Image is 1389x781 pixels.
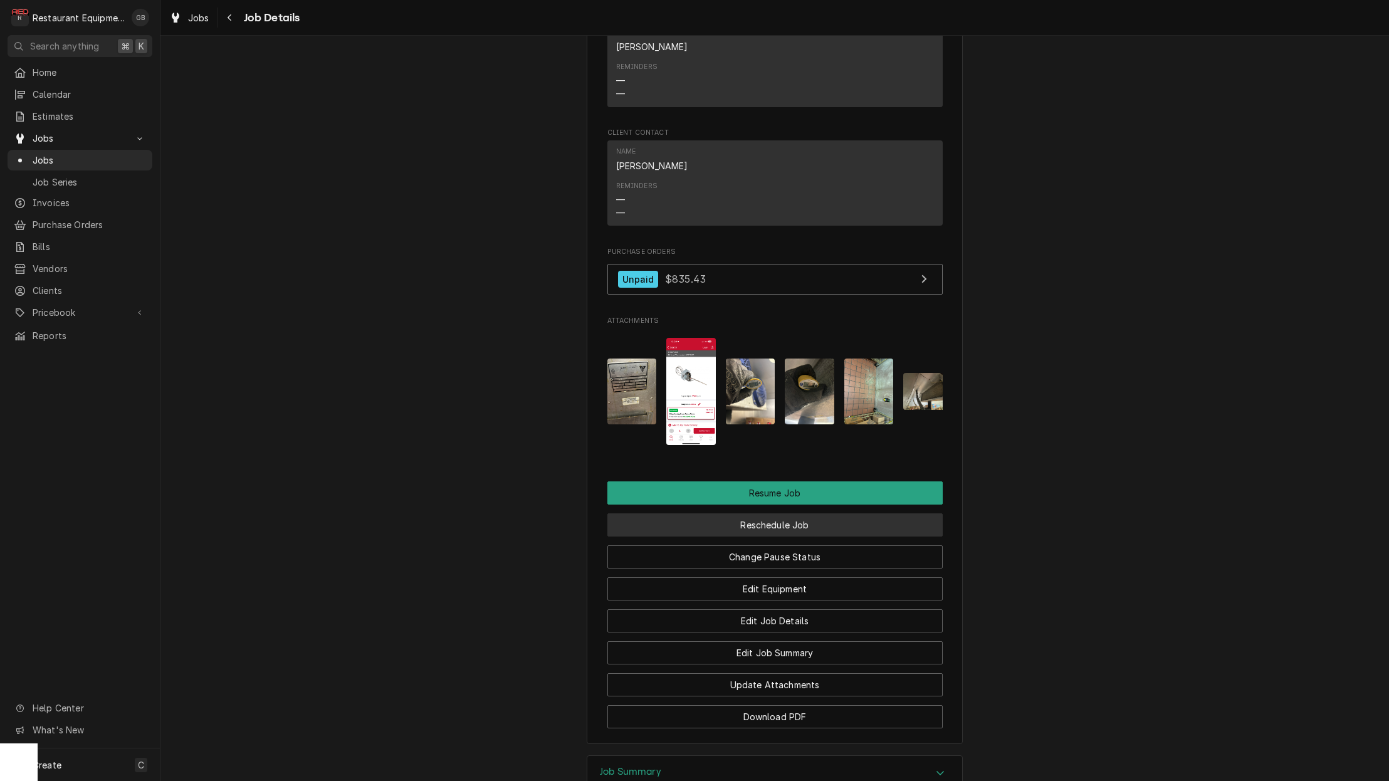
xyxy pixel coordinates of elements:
div: Location Contact List [607,21,943,113]
button: Resume Job [607,481,943,505]
a: View Purchase Order [607,264,943,295]
div: Name [616,147,636,157]
div: Button Group Row [607,664,943,696]
span: Clients [33,284,146,297]
div: Client Contact [607,128,943,231]
div: [PERSON_NAME] [616,40,688,53]
a: Job Series [8,172,152,192]
button: Change Pause Status [607,545,943,569]
div: Restaurant Equipment Diagnostics [33,11,125,24]
span: Purchase Orders [33,218,146,231]
a: Jobs [164,8,214,28]
a: Invoices [8,192,152,213]
div: Purchase Orders [607,247,943,301]
span: Purchase Orders [607,247,943,257]
span: Invoices [33,196,146,209]
div: Button Group Row [607,537,943,569]
button: Edit Job Details [607,609,943,632]
div: Restaurant Equipment Diagnostics's Avatar [11,9,29,26]
span: Job Details [240,9,300,26]
a: Purchase Orders [8,214,152,235]
div: Button Group Row [607,696,943,728]
div: Unpaid [618,271,659,288]
div: — [616,206,625,219]
span: Help Center [33,701,145,715]
div: Reminders [616,62,658,72]
button: Edit Equipment [607,577,943,600]
div: Button Group Row [607,481,943,505]
a: Go to Help Center [8,698,152,718]
span: $835.43 [665,273,706,285]
span: Pricebook [33,306,127,319]
div: Reminders [616,62,658,100]
a: Jobs [8,150,152,170]
div: Button Group Row [607,632,943,664]
span: Attachments [607,316,943,326]
a: Estimates [8,106,152,127]
a: Go to Jobs [8,128,152,149]
div: Button Group Row [607,600,943,632]
div: Name [616,28,688,53]
h3: Job Summary [600,766,661,778]
div: Contact [607,21,943,107]
span: C [138,758,144,772]
img: UGF5AdNPSxaBi5XupH5o [726,359,775,424]
div: — [616,193,625,206]
button: Update Attachments [607,673,943,696]
span: Estimates [33,110,146,123]
button: Navigate back [220,8,240,28]
div: Reminders [616,181,658,219]
span: Jobs [33,154,146,167]
div: — [616,74,625,87]
img: 7E6zJpCSGOH7EP4SCjaW [903,373,953,410]
span: Vendors [33,262,146,275]
a: Reports [8,325,152,346]
img: 1d2jQ4VRSN6BPnBZ5rI6 [785,359,834,424]
span: K [139,39,144,53]
div: R [11,9,29,26]
img: y6sjlLwLQNNuJPi2Rlas [607,359,657,424]
div: Button Group Row [607,569,943,600]
a: Calendar [8,84,152,105]
div: Reminders [616,181,658,191]
div: Button Group [607,481,943,728]
div: GB [132,9,149,26]
div: — [616,87,625,100]
button: Edit Job Summary [607,641,943,664]
a: Home [8,62,152,83]
button: Download PDF [607,705,943,728]
img: kDEbyLDJS52v9luBKBig [666,338,716,445]
a: Bills [8,236,152,257]
span: Jobs [33,132,127,145]
a: Go to Pricebook [8,302,152,323]
span: Search anything [30,39,99,53]
div: [PERSON_NAME] [616,159,688,172]
span: Attachments [607,328,943,455]
span: Calendar [33,88,146,101]
div: Location Contact [607,9,943,113]
span: Job Series [33,176,146,189]
button: Reschedule Job [607,513,943,537]
span: ⌘ [121,39,130,53]
span: Reports [33,329,146,342]
span: Client Contact [607,128,943,138]
div: Attachments [607,316,943,455]
a: Clients [8,280,152,301]
a: Vendors [8,258,152,279]
a: Go to What's New [8,720,152,740]
div: Contact [607,140,943,226]
img: JJPDY8AbRA6xJVV2Hsvb [844,359,894,424]
span: Create [33,760,61,770]
span: Home [33,66,146,79]
button: Search anything⌘K [8,35,152,57]
div: Button Group Row [607,505,943,537]
div: Gary Beaver's Avatar [132,9,149,26]
div: Client Contact List [607,140,943,232]
span: Bills [33,240,146,253]
span: Jobs [188,11,209,24]
div: Name [616,147,688,172]
span: What's New [33,723,145,736]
